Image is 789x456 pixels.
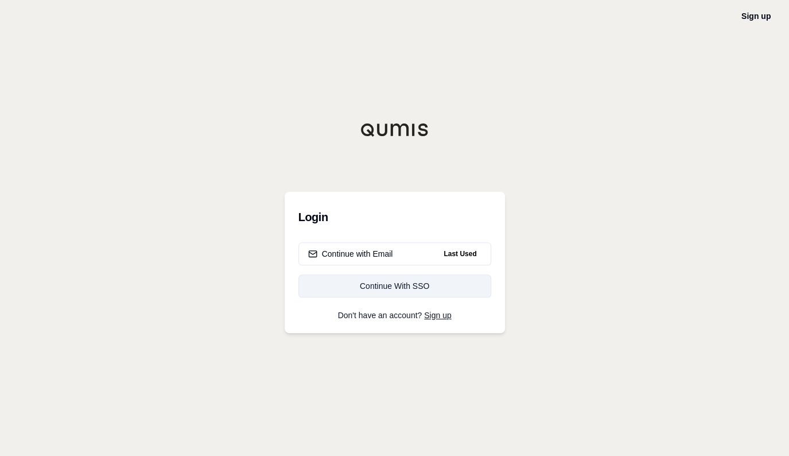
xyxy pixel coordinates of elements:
[298,311,491,319] p: Don't have an account?
[424,311,451,320] a: Sign up
[298,206,491,229] h3: Login
[308,280,481,292] div: Continue With SSO
[308,248,393,260] div: Continue with Email
[360,123,429,137] img: Qumis
[298,275,491,297] a: Continue With SSO
[741,11,771,21] a: Sign up
[298,242,491,265] button: Continue with EmailLast Used
[439,247,481,261] span: Last Used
